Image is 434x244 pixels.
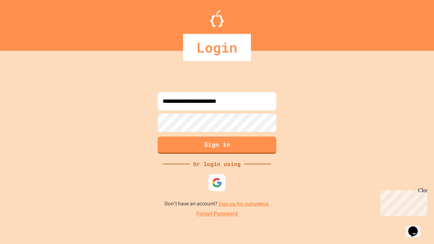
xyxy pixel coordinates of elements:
iframe: chat widget [406,217,427,237]
div: Login [183,34,251,61]
div: Or login using [190,160,244,168]
div: Chat with us now!Close [3,3,47,43]
a: Sign up for JuiceMind. [218,200,270,207]
p: Don't have an account? [164,200,270,208]
button: Sign in [158,137,276,154]
img: Logo.svg [210,10,224,27]
img: google-icon.svg [212,178,222,188]
a: Forgot Password [196,210,238,218]
iframe: chat widget [378,187,427,216]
